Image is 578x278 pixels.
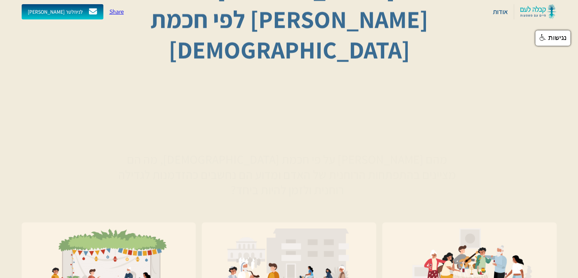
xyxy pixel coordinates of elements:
[493,6,508,17] div: אודות
[22,4,103,19] a: [PERSON_NAME] לניוזלטר
[520,4,557,19] img: kabbalah-laam-logo-colored-transparent
[490,4,511,19] a: אודות
[548,34,567,42] span: נגישות
[28,8,83,15] div: [PERSON_NAME] לניוזלטר
[109,8,124,16] a: Share
[113,152,462,197] p: מהם [PERSON_NAME] על פי חכמת [DEMOGRAPHIC_DATA], מה הם מציינים בהתפתחות הרוחנית של האדם ומדוע הם ...
[540,34,546,41] img: נגישות
[535,30,570,46] a: נגישות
